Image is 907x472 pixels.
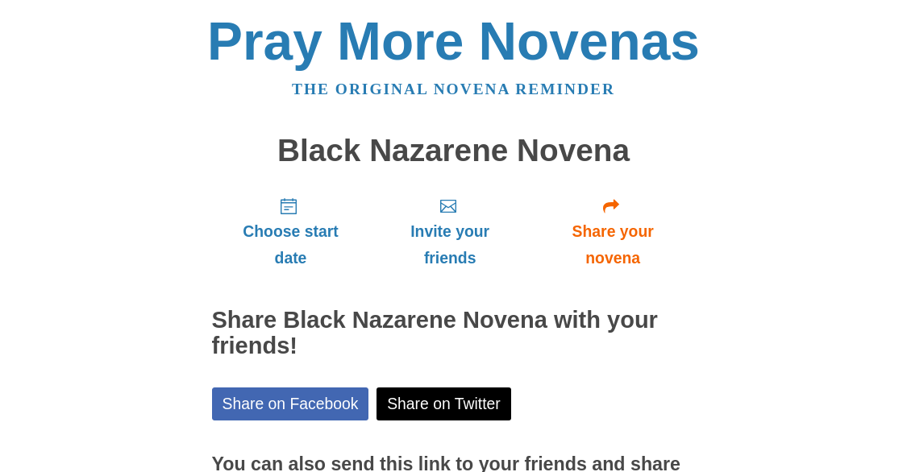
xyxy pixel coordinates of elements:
[547,218,680,271] span: Share your novena
[212,308,696,359] h2: Share Black Nazarene Novena with your friends!
[385,218,514,271] span: Invite your friends
[530,184,696,279] a: Share your novena
[212,184,370,279] a: Choose start date
[377,387,511,420] a: Share on Twitter
[212,134,696,168] h1: Black Nazarene Novena
[228,218,354,271] span: Choose start date
[207,11,700,71] a: Pray More Novenas
[369,184,530,279] a: Invite your friends
[292,81,615,97] a: The original novena reminder
[212,387,369,420] a: Share on Facebook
